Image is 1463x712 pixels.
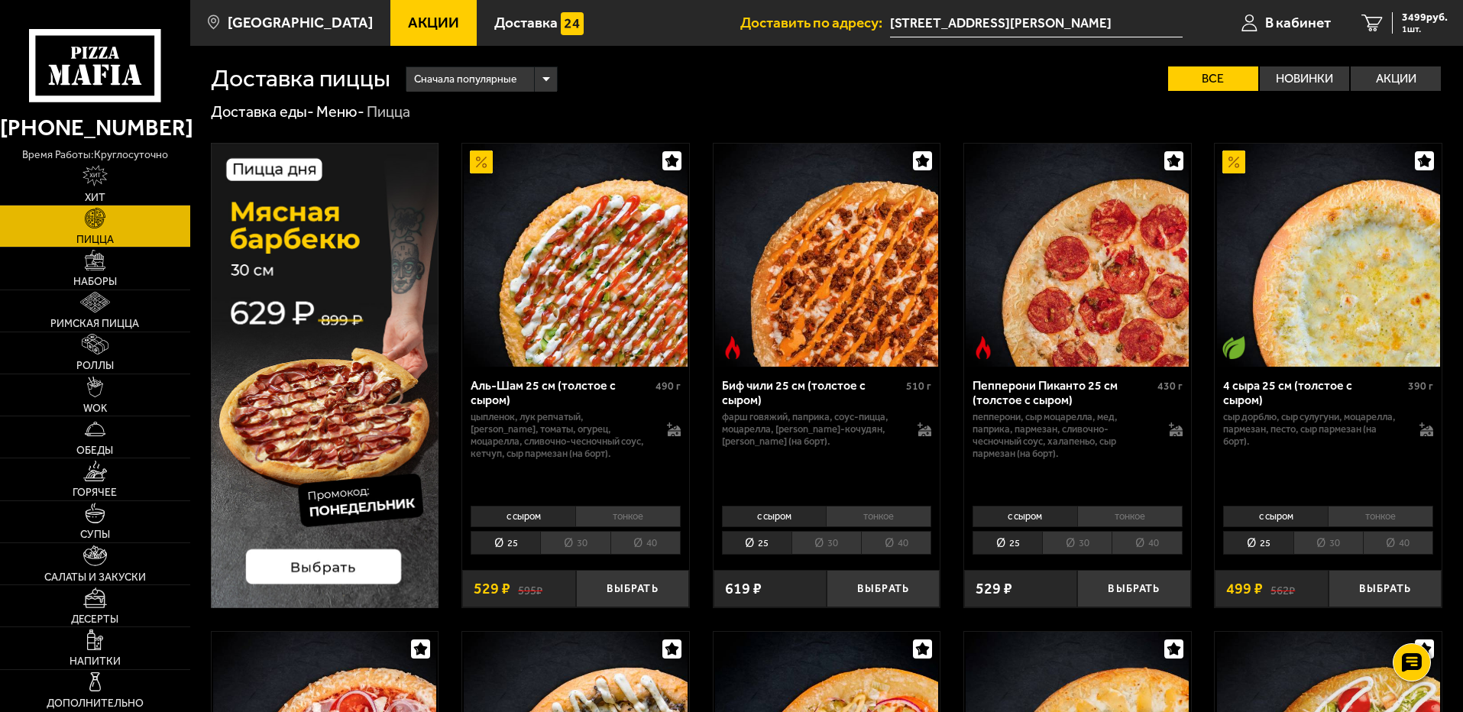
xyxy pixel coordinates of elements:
[1260,66,1350,91] label: Новинки
[715,144,938,367] img: Биф чили 25 см (толстое с сыром)
[722,531,791,555] li: 25
[1408,380,1433,393] span: 390 г
[1402,12,1448,23] span: 3499 руб.
[540,531,610,555] li: 30
[861,531,931,555] li: 40
[561,12,584,35] img: 15daf4d41897b9f0e9f617042186c801.svg
[1077,506,1183,527] li: тонкое
[73,277,117,287] span: Наборы
[722,506,827,527] li: с сыром
[1222,150,1245,173] img: Акционный
[722,378,903,407] div: Биф чили 25 см (толстое с сыром)
[714,144,940,367] a: Острое блюдоБиф чили 25 см (толстое с сыром)
[76,235,114,245] span: Пицца
[575,506,681,527] li: тонкое
[1157,380,1183,393] span: 430 г
[414,65,516,94] span: Сначала популярные
[211,102,314,121] a: Доставка еды-
[408,15,459,30] span: Акции
[725,581,762,597] span: 619 ₽
[73,487,117,498] span: Горячее
[1270,581,1295,597] s: 562 ₽
[964,144,1191,367] a: Острое блюдоПепперони Пиканто 25 см (толстое с сыром)
[973,378,1154,407] div: Пепперони Пиканто 25 см (толстое с сыром)
[1077,570,1190,607] button: Выбрать
[791,531,861,555] li: 30
[973,506,1077,527] li: с сыром
[972,336,995,359] img: Острое блюдо
[890,9,1183,37] input: Ваш адрес доставки
[47,698,144,709] span: Дополнительно
[316,102,364,121] a: Меню-
[470,150,493,173] img: Акционный
[740,15,890,30] span: Доставить по адресу:
[1226,581,1263,597] span: 499 ₽
[76,361,114,371] span: Роллы
[494,15,558,30] span: Доставка
[471,506,575,527] li: с сыром
[1328,506,1433,527] li: тонкое
[471,378,652,407] div: Аль-Шам 25 см (толстое с сыром)
[462,144,689,367] a: АкционныйАль-Шам 25 см (толстое с сыром)
[50,319,139,329] span: Римская пицца
[1112,531,1182,555] li: 40
[70,656,121,667] span: Напитки
[722,411,903,448] p: фарш говяжий, паприка, соус-пицца, моцарелла, [PERSON_NAME]-кочудян, [PERSON_NAME] (на борт).
[1223,531,1293,555] li: 25
[474,581,510,597] span: 529 ₽
[1222,336,1245,359] img: Вегетарианское блюдо
[973,531,1042,555] li: 25
[890,9,1183,37] span: улица Степана Разина, 9Б
[1293,531,1363,555] li: 30
[464,144,687,367] img: Аль-Шам 25 см (толстое с сыром)
[826,506,931,527] li: тонкое
[1402,24,1448,34] span: 1 шт.
[76,445,113,456] span: Обеды
[655,380,681,393] span: 490 г
[1329,570,1442,607] button: Выбрать
[211,66,390,91] h1: Доставка пиццы
[1223,378,1404,407] div: 4 сыра 25 см (толстое с сыром)
[576,570,689,607] button: Выбрать
[1265,15,1331,30] span: В кабинет
[44,572,146,583] span: Салаты и закуски
[367,102,410,122] div: Пицца
[1223,411,1404,448] p: сыр дорблю, сыр сулугуни, моцарелла, пармезан, песто, сыр пармезан (на борт).
[1223,506,1328,527] li: с сыром
[228,15,373,30] span: [GEOGRAPHIC_DATA]
[827,570,940,607] button: Выбрать
[1215,144,1442,367] a: АкционныйВегетарианское блюдо4 сыра 25 см (толстое с сыром)
[1217,144,1440,367] img: 4 сыра 25 см (толстое с сыром)
[976,581,1012,597] span: 529 ₽
[471,411,652,460] p: цыпленок, лук репчатый, [PERSON_NAME], томаты, огурец, моцарелла, сливочно-чесночный соус, кетчуп...
[1363,531,1433,555] li: 40
[1168,66,1258,91] label: Все
[1042,531,1112,555] li: 30
[906,380,931,393] span: 510 г
[1351,66,1441,91] label: Акции
[973,411,1154,460] p: пепперони, сыр Моцарелла, мед, паприка, пармезан, сливочно-чесночный соус, халапеньо, сыр пармеза...
[966,144,1189,367] img: Пепперони Пиканто 25 см (толстое с сыром)
[518,581,542,597] s: 595 ₽
[83,403,107,414] span: WOK
[721,336,744,359] img: Острое блюдо
[85,193,105,203] span: Хит
[71,614,118,625] span: Десерты
[80,529,110,540] span: Супы
[610,531,681,555] li: 40
[471,531,540,555] li: 25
